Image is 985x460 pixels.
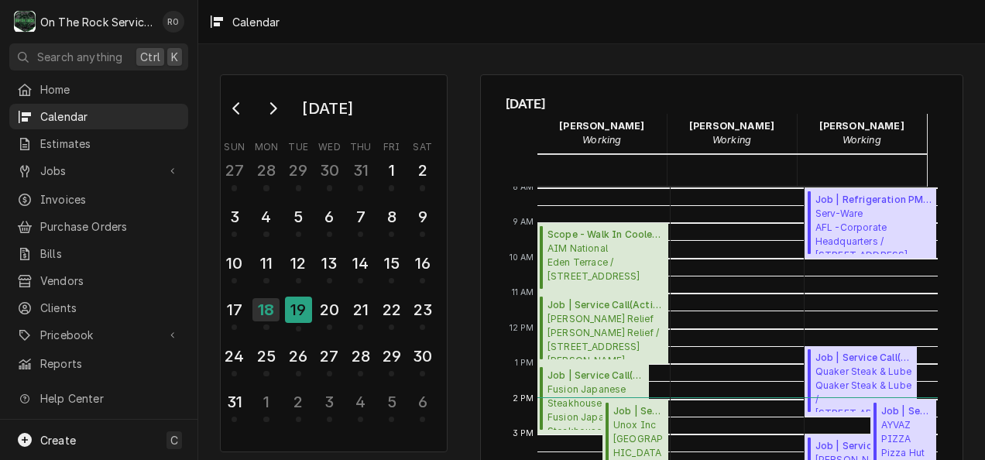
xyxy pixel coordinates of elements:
[843,134,881,146] em: Working
[40,273,180,289] span: Vendors
[219,136,250,154] th: Sunday
[379,252,403,275] div: 15
[508,287,538,299] span: 11 AM
[348,252,372,275] div: 14
[407,136,438,154] th: Saturday
[547,369,644,383] span: Job | Service Call ( Past Due )
[547,312,664,359] span: [PERSON_NAME] Relief [PERSON_NAME] Relief / [STREET_ADDRESS][PERSON_NAME][PERSON_NAME]
[9,77,188,102] a: Home
[163,11,184,33] div: RO
[410,390,434,414] div: 6
[815,207,932,254] span: Serv-Ware AFL -Corporate Headquarters / [STREET_ADDRESS][PERSON_NAME]
[815,193,932,207] span: Job | Refrigeration PM ( Awaiting (Shipped) Parts )
[881,404,932,418] span: Job | Service Call ( Upcoming )
[506,252,538,264] span: 10 AM
[317,390,341,414] div: 3
[254,252,278,275] div: 11
[222,298,246,321] div: 17
[537,294,669,364] div: Job | Service Call(Active)[PERSON_NAME] Relief[PERSON_NAME] Relief / [STREET_ADDRESS][PERSON_NAME...
[805,346,917,417] div: [Service] Job | Service Call Quaker Steak & Lube Quaker Steak & Lube / 10 Chrome Dr, Greenville, ...
[547,383,644,430] span: Fusion Japanese Steakhouse Fusion Japanese Steakhouse / [STREET_ADDRESS][PERSON_NAME]
[317,345,341,368] div: 27
[509,427,538,440] span: 3 PM
[40,327,157,343] span: Pricebook
[222,159,246,182] div: 27
[297,95,359,122] div: [DATE]
[547,242,664,283] span: AIM National Eden Terrace / [STREET_ADDRESS]
[379,298,403,321] div: 22
[379,205,403,228] div: 8
[547,298,664,312] span: Job | Service Call ( Active )
[222,390,246,414] div: 31
[40,136,180,152] span: Estimates
[317,252,341,275] div: 13
[509,393,538,405] span: 2 PM
[9,214,188,239] a: Purchase Orders
[254,345,278,368] div: 25
[222,345,246,368] div: 24
[506,94,939,114] span: [DATE]
[537,223,669,294] div: Scope - Walk In Cooler/Freezer Install(Estimate Needed)AIM NationalEden Terrace / [STREET_ADDRESS]
[40,434,76,447] span: Create
[222,252,246,275] div: 10
[221,96,252,121] button: Go to previous month
[285,297,312,323] div: 19
[40,163,157,179] span: Jobs
[9,158,188,184] a: Go to Jobs
[537,114,668,153] div: Ray Beals - Working
[40,390,179,407] span: Help Center
[40,14,154,30] div: On The Rock Services
[805,346,917,417] div: Job | Service Call(Active)Quaker Steak & LubeQuaker Steak & Lube / [STREET_ADDRESS]
[220,74,448,452] div: Calendar Day Picker
[14,11,36,33] div: On The Rock Services's Avatar
[287,390,311,414] div: 2
[379,390,403,414] div: 5
[254,205,278,228] div: 4
[348,345,372,368] div: 28
[250,136,283,154] th: Monday
[559,120,644,132] strong: [PERSON_NAME]
[9,386,188,411] a: Go to Help Center
[348,298,372,321] div: 21
[689,120,774,132] strong: [PERSON_NAME]
[815,439,932,453] span: Job | Service Call ( Upcoming )
[509,181,538,194] span: 8 AM
[287,159,311,182] div: 29
[410,205,434,228] div: 9
[815,351,912,365] span: Job | Service Call ( Active )
[14,11,36,33] div: O
[140,49,160,65] span: Ctrl
[410,252,434,275] div: 16
[9,43,188,70] button: Search anythingCtrlK
[317,159,341,182] div: 30
[283,136,314,154] th: Tuesday
[170,432,178,448] span: C
[287,345,311,368] div: 26
[40,417,179,434] span: What's New
[317,205,341,228] div: 6
[287,205,311,228] div: 5
[537,294,669,364] div: [Service] Job | Service Call Greer Relief Greer Relief / 113 Berry Ave C, Greer, SC 29651 ID: JOB...
[9,268,188,294] a: Vendors
[819,120,904,132] strong: [PERSON_NAME]
[9,131,188,156] a: Estimates
[40,191,180,208] span: Invoices
[9,295,188,321] a: Clients
[171,49,178,65] span: K
[376,136,407,154] th: Friday
[9,413,188,438] a: Go to What's New
[348,159,372,182] div: 31
[537,364,649,434] div: Job | Service Call(Past Due)Fusion Japanese SteakhouseFusion Japanese Steakhouse / [STREET_ADDRES...
[805,188,936,259] div: [Service] Job | Refrigeration PM Serv-Ware AFL -Corporate Headquarters / 170 Ridgeview Center Dr,...
[222,205,246,228] div: 3
[254,159,278,182] div: 28
[9,351,188,376] a: Reports
[40,300,180,316] span: Clients
[163,11,184,33] div: Rich Ortega's Avatar
[805,188,936,259] div: Job | Refrigeration PM(Awaiting (Shipped) Parts)Serv-WareAFL -Corporate Headquarters / [STREET_AD...
[410,298,434,321] div: 23
[252,298,280,321] div: 18
[9,187,188,212] a: Invoices
[410,159,434,182] div: 2
[254,390,278,414] div: 1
